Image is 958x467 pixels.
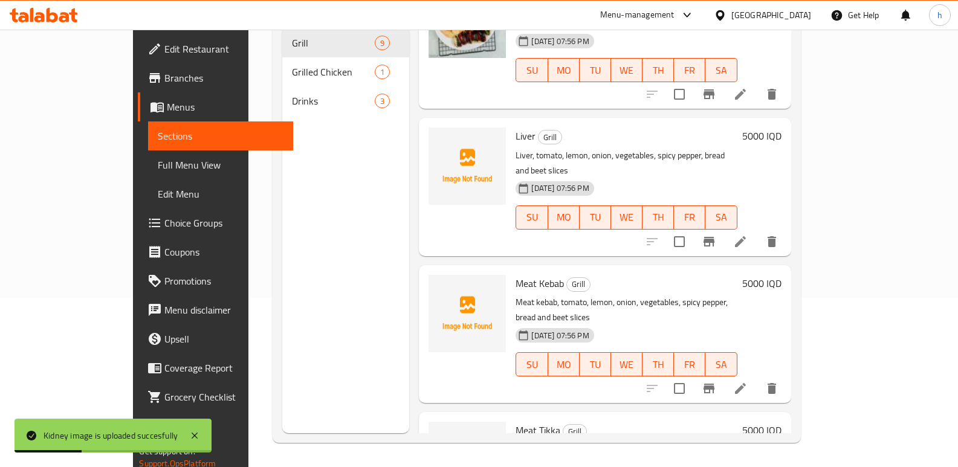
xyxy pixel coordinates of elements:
[642,58,674,82] button: TH
[548,352,580,376] button: MO
[937,8,942,22] span: h
[516,295,737,325] p: Meat kebab, tomato, lemon, onion, vegetables, spicy pepper, bread and beet slices
[616,62,638,79] span: WE
[616,208,638,226] span: WE
[563,425,586,439] span: Grill
[642,205,674,230] button: TH
[292,36,375,50] div: Grill
[553,62,575,79] span: MO
[516,58,548,82] button: SU
[742,275,782,292] h6: 5000 IQD
[138,208,293,237] a: Choice Groups
[375,36,390,50] div: items
[674,352,705,376] button: FR
[516,352,548,376] button: SU
[138,237,293,266] a: Coupons
[580,352,611,376] button: TU
[138,353,293,382] a: Coverage Report
[138,34,293,63] a: Edit Restaurant
[164,71,283,85] span: Branches
[148,179,293,208] a: Edit Menu
[375,65,390,79] div: items
[580,58,611,82] button: TU
[292,65,375,79] span: Grilled Chicken
[429,275,506,352] img: Meat Kebab
[292,94,375,108] span: Drinks
[742,127,782,144] h6: 5000 IQD
[282,57,409,86] div: Grilled Chicken1
[548,58,580,82] button: MO
[757,374,786,403] button: delete
[516,148,737,178] p: Liver, tomato, lemon, onion, vegetables, spicy pepper, bread and beet slices
[705,205,737,230] button: SA
[600,8,675,22] div: Menu-management
[694,227,723,256] button: Branch-specific-item
[731,8,811,22] div: [GEOGRAPHIC_DATA]
[539,130,562,144] span: Grill
[710,356,732,373] span: SA
[710,62,732,79] span: SA
[757,227,786,256] button: delete
[521,208,543,226] span: SU
[158,158,283,172] span: Full Menu View
[553,208,575,226] span: MO
[567,277,590,291] span: Grill
[742,422,782,439] h6: 5000 IQD
[282,28,409,57] div: Grill9
[548,205,580,230] button: MO
[164,274,283,288] span: Promotions
[164,245,283,259] span: Coupons
[167,100,283,114] span: Menus
[516,274,564,292] span: Meat Kebab
[282,86,409,115] div: Drinks3
[584,208,606,226] span: TU
[516,127,536,145] span: Liver
[138,382,293,411] a: Grocery Checklist
[733,234,748,249] a: Edit menu item
[526,330,594,341] span: [DATE] 07:56 PM
[705,58,737,82] button: SA
[667,82,692,107] span: Select to update
[679,356,701,373] span: FR
[733,87,748,101] a: Edit menu item
[375,66,389,78] span: 1
[164,332,283,346] span: Upsell
[757,80,786,109] button: delete
[674,205,705,230] button: FR
[158,129,283,143] span: Sections
[647,62,669,79] span: TH
[164,361,283,375] span: Coverage Report
[158,187,283,201] span: Edit Menu
[164,216,283,230] span: Choice Groups
[138,324,293,353] a: Upsell
[733,381,748,396] a: Edit menu item
[679,208,701,226] span: FR
[521,62,543,79] span: SU
[138,266,293,295] a: Promotions
[611,205,642,230] button: WE
[138,295,293,324] a: Menu disclaimer
[375,37,389,49] span: 9
[538,130,562,144] div: Grill
[521,356,543,373] span: SU
[375,95,389,107] span: 3
[164,42,283,56] span: Edit Restaurant
[616,356,638,373] span: WE
[584,356,606,373] span: TU
[679,62,701,79] span: FR
[563,424,587,439] div: Grill
[694,374,723,403] button: Branch-specific-item
[553,356,575,373] span: MO
[526,182,594,194] span: [DATE] 07:56 PM
[148,150,293,179] a: Full Menu View
[148,121,293,150] a: Sections
[611,352,642,376] button: WE
[282,24,409,120] nav: Menu sections
[667,376,692,401] span: Select to update
[138,63,293,92] a: Branches
[584,62,606,79] span: TU
[705,352,737,376] button: SA
[694,80,723,109] button: Branch-specific-item
[44,429,178,442] div: Kidney image is uploaded succesfully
